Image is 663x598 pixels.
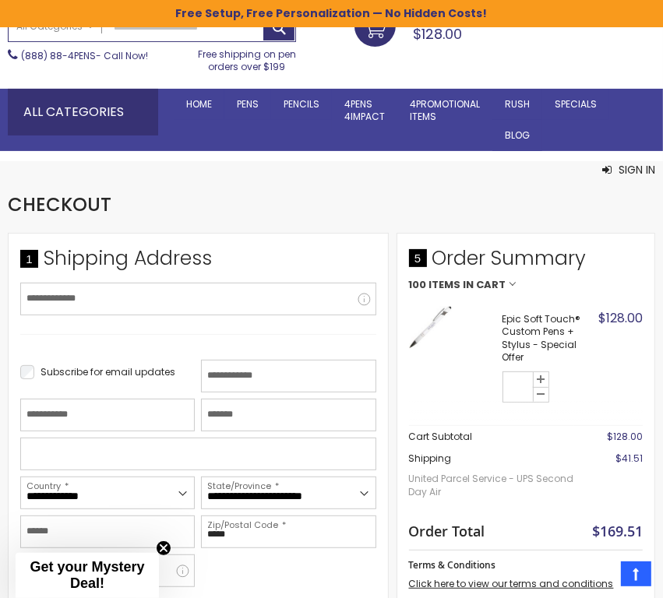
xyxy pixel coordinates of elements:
[615,452,643,465] span: $41.51
[344,97,385,123] span: 4Pens 4impact
[409,466,574,506] span: United Parcel Service - UPS Second Day Air
[505,128,530,142] span: Blog
[16,553,159,598] div: Get your Mystery Deal!Close teaser
[186,97,212,111] span: Home
[592,522,643,540] span: $169.51
[413,24,462,44] span: $128.00
[198,42,296,73] div: Free shipping on pen orders over $199
[505,97,530,111] span: Rush
[542,89,609,120] a: Specials
[409,426,574,448] th: Cart Subtotal
[224,89,271,120] a: Pens
[409,452,452,465] span: Shipping
[619,162,655,178] span: Sign In
[20,245,376,280] div: Shipping Address
[409,280,427,290] span: 100
[8,192,111,217] span: Checkout
[332,89,397,132] a: 4Pens4impact
[409,306,452,349] img: 4P-MS8B-White
[237,97,259,111] span: Pens
[271,89,332,120] a: Pencils
[409,558,496,572] span: Terms & Conditions
[41,365,175,378] span: Subscribe for email updates
[8,89,158,135] div: All Categories
[397,89,492,132] a: 4PROMOTIONALITEMS
[492,89,542,120] a: Rush
[21,49,96,62] a: (888) 88-4PENS
[607,430,643,443] span: $128.00
[30,559,144,591] span: Get your Mystery Deal!
[409,245,643,280] span: Order Summary
[409,577,614,590] a: Click here to view our terms and conditions
[621,561,651,586] a: Top
[503,313,594,364] strong: Epic Soft Touch® Custom Pens + Stylus - Special Offer
[156,540,171,556] button: Close teaser
[429,280,506,290] span: Items in Cart
[602,162,655,178] button: Sign In
[174,89,224,120] a: Home
[410,97,480,123] span: 4PROMOTIONAL ITEMS
[409,519,485,540] strong: Order Total
[598,309,643,327] span: $128.00
[492,120,542,151] a: Blog
[555,97,597,111] span: Specials
[21,49,148,62] span: - Call Now!
[284,97,319,111] span: Pencils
